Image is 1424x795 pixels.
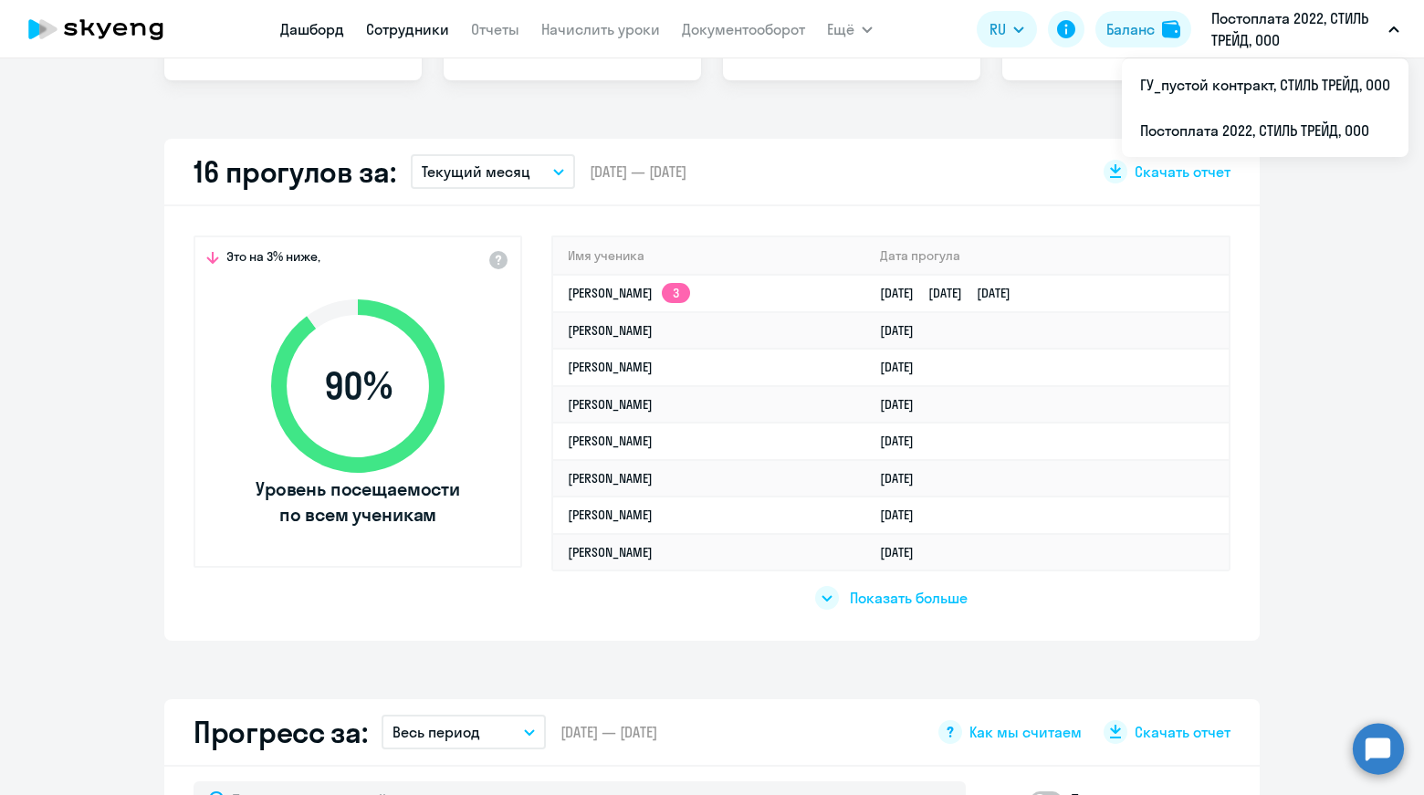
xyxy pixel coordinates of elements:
[422,161,530,183] p: Текущий месяц
[1122,58,1408,157] ul: Ещё
[590,162,686,182] span: [DATE] — [DATE]
[1162,20,1180,38] img: balance
[560,722,657,742] span: [DATE] — [DATE]
[253,364,463,408] span: 90 %
[553,237,865,275] th: Имя ученика
[1095,11,1191,47] button: Балансbalance
[682,20,805,38] a: Документооборот
[827,11,873,47] button: Ещё
[541,20,660,38] a: Начислить уроки
[366,20,449,38] a: Сотрудники
[1211,7,1381,51] p: Постоплата 2022, СТИЛЬ ТРЕЙД, ООО
[880,285,1025,301] a: [DATE][DATE][DATE]
[280,20,344,38] a: Дашборд
[471,20,519,38] a: Отчеты
[1135,162,1230,182] span: Скачать отчет
[393,721,480,743] p: Весь период
[969,722,1082,742] span: Как мы считаем
[850,588,968,608] span: Показать больше
[880,470,928,486] a: [DATE]
[568,359,653,375] a: [PERSON_NAME]
[568,396,653,413] a: [PERSON_NAME]
[1106,18,1155,40] div: Баланс
[382,715,546,749] button: Весь период
[880,359,928,375] a: [DATE]
[568,433,653,449] a: [PERSON_NAME]
[880,322,928,339] a: [DATE]
[865,237,1229,275] th: Дата прогула
[1202,7,1408,51] button: Постоплата 2022, СТИЛЬ ТРЕЙД, ООО
[880,433,928,449] a: [DATE]
[226,248,320,270] span: Это на 3% ниже,
[194,153,396,190] h2: 16 прогулов за:
[989,18,1006,40] span: RU
[253,476,463,528] span: Уровень посещаемости по всем ученикам
[880,544,928,560] a: [DATE]
[568,507,653,523] a: [PERSON_NAME]
[827,18,854,40] span: Ещё
[194,714,367,750] h2: Прогресс за:
[568,544,653,560] a: [PERSON_NAME]
[880,396,928,413] a: [DATE]
[568,285,690,301] a: [PERSON_NAME]3
[411,154,575,189] button: Текущий месяц
[880,507,928,523] a: [DATE]
[568,322,653,339] a: [PERSON_NAME]
[662,283,690,303] app-skyeng-badge: 3
[977,11,1037,47] button: RU
[568,470,653,486] a: [PERSON_NAME]
[1135,722,1230,742] span: Скачать отчет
